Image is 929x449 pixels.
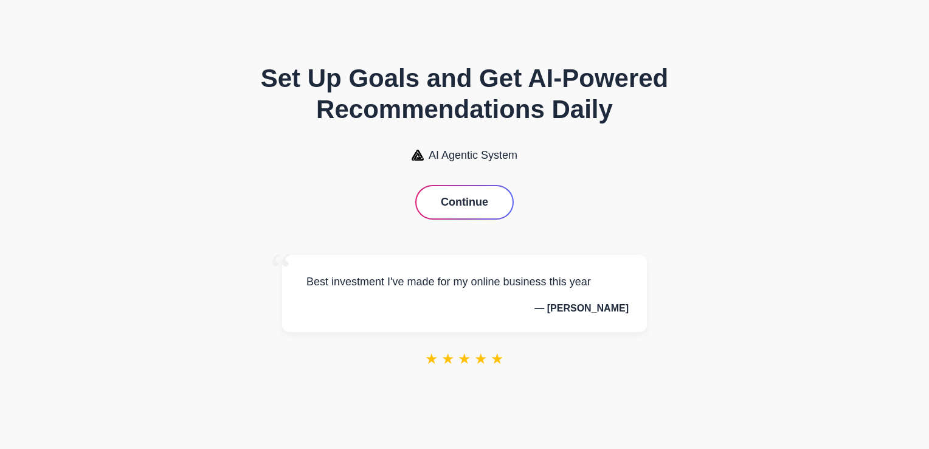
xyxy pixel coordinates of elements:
span: ★ [491,350,504,367]
h1: Set Up Goals and Get AI-Powered Recommendations Daily [233,63,696,125]
img: AI Agentic System Logo [412,150,424,161]
span: ★ [441,350,455,367]
span: “ [270,243,292,298]
span: ★ [474,350,488,367]
span: AI Agentic System [429,149,517,162]
button: Continue [416,186,513,218]
p: — [PERSON_NAME] [300,303,629,314]
span: ★ [458,350,471,367]
p: Best investment I've made for my online business this year [300,273,629,291]
span: ★ [425,350,438,367]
